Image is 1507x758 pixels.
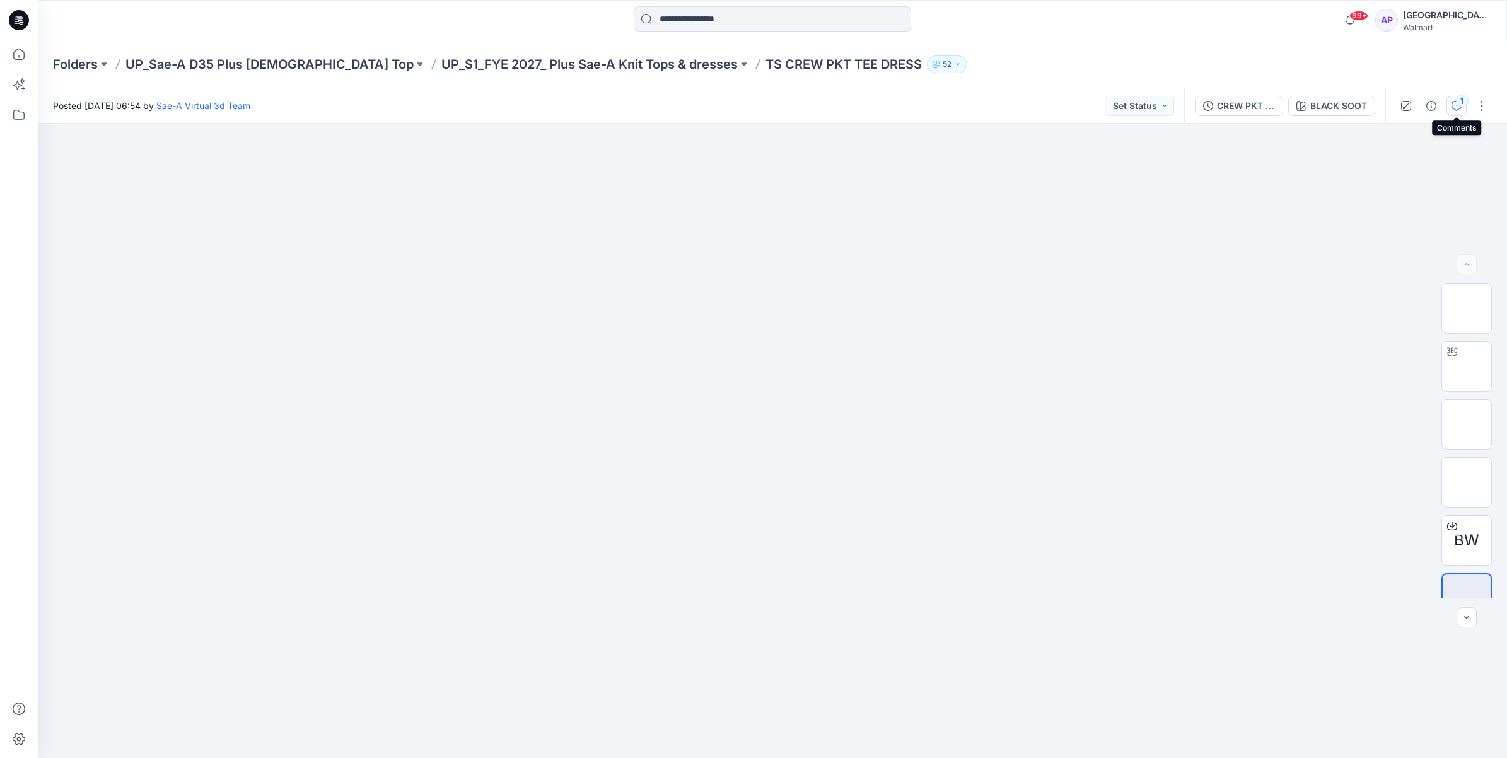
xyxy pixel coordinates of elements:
[125,55,414,73] a: UP_Sae-A D35 Plus [DEMOGRAPHIC_DATA] Top
[1446,96,1467,116] button: 1
[1454,529,1479,552] span: BW
[943,57,951,71] p: 52
[1403,8,1491,23] div: [GEOGRAPHIC_DATA]
[1217,99,1275,113] div: CREW PKT TEE DRESS_COLORS
[441,55,738,73] a: UP_S1_FYE 2027_ Plus Sae-A Knit Tops & dresses
[1456,95,1469,107] div: 1
[1310,99,1367,113] div: BLACK SOOT
[156,100,250,111] a: Sae-A Virtual 3d Team
[1288,96,1375,116] button: BLACK SOOT
[53,99,250,112] span: Posted [DATE] 06:54 by
[1375,9,1398,32] div: AP
[927,55,967,73] button: 52
[53,55,98,73] a: Folders
[1403,23,1491,32] div: Walmart
[1421,96,1441,116] button: Details
[765,55,922,73] p: TS CREW PKT TEE DRESS
[1349,11,1368,21] span: 99+
[1195,96,1283,116] button: CREW PKT TEE DRESS_COLORS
